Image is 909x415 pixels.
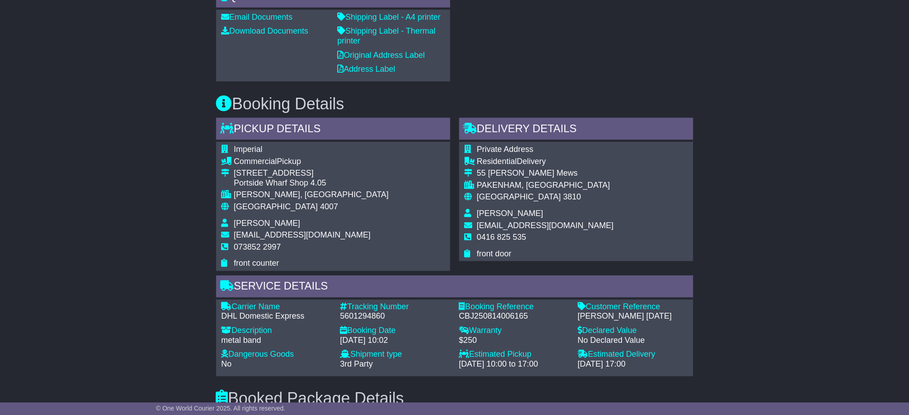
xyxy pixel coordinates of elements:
div: Pickup [234,157,389,167]
div: [PERSON_NAME], [GEOGRAPHIC_DATA] [234,190,389,200]
span: [PERSON_NAME] [234,219,300,228]
div: Customer Reference [578,303,688,312]
div: [DATE] 10:00 to 17:00 [459,360,569,370]
span: 073852 2997 [234,242,281,251]
div: Warranty [459,326,569,336]
div: [DATE] 17:00 [578,360,688,370]
div: Dangerous Goods [222,350,331,360]
div: [DATE] 10:02 [340,336,450,346]
h3: Booking Details [216,95,693,113]
div: Booking Reference [459,303,569,312]
span: 0416 825 535 [477,233,526,242]
div: [STREET_ADDRESS] [234,169,389,178]
div: Description [222,326,331,336]
span: [EMAIL_ADDRESS][DOMAIN_NAME] [477,221,614,230]
span: Imperial [234,145,263,154]
a: Shipping Label - A4 printer [338,13,441,22]
div: 5601294860 [340,312,450,322]
div: [PERSON_NAME] [DATE] [578,312,688,322]
div: DHL Domestic Express [222,312,331,322]
a: Download Documents [222,26,309,35]
div: Estimated Delivery [578,350,688,360]
div: Delivery Details [459,118,693,142]
div: metal band [222,336,331,346]
div: Pickup Details [216,118,450,142]
div: PAKENHAM, [GEOGRAPHIC_DATA] [477,181,614,190]
a: Email Documents [222,13,293,22]
a: Address Label [338,65,396,73]
span: Commercial [234,157,277,166]
span: Private Address [477,145,534,154]
span: No [222,360,232,369]
div: 55 [PERSON_NAME] Mews [477,169,614,178]
span: [GEOGRAPHIC_DATA] [234,202,318,211]
div: No Declared Value [578,336,688,346]
div: Delivery [477,157,614,167]
a: Shipping Label - Thermal printer [338,26,436,45]
span: 3rd Party [340,360,373,369]
div: Declared Value [578,326,688,336]
span: [GEOGRAPHIC_DATA] [477,192,561,201]
span: [EMAIL_ADDRESS][DOMAIN_NAME] [234,230,371,239]
div: Service Details [216,276,693,300]
div: CBJ250814006165 [459,312,569,322]
div: Carrier Name [222,303,331,312]
a: Original Address Label [338,51,425,60]
span: 4007 [320,202,338,211]
span: [PERSON_NAME] [477,209,544,218]
span: front counter [234,259,279,268]
div: Shipment type [340,350,450,360]
div: Portside Wharf Shop 4.05 [234,178,389,188]
span: © One World Courier 2025. All rights reserved. [156,405,286,412]
div: $250 [459,336,569,346]
span: 3810 [563,192,581,201]
div: Estimated Pickup [459,350,569,360]
h3: Booked Package Details [216,390,693,408]
span: front door [477,249,512,258]
div: Tracking Number [340,303,450,312]
span: Residential [477,157,517,166]
div: Booking Date [340,326,450,336]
